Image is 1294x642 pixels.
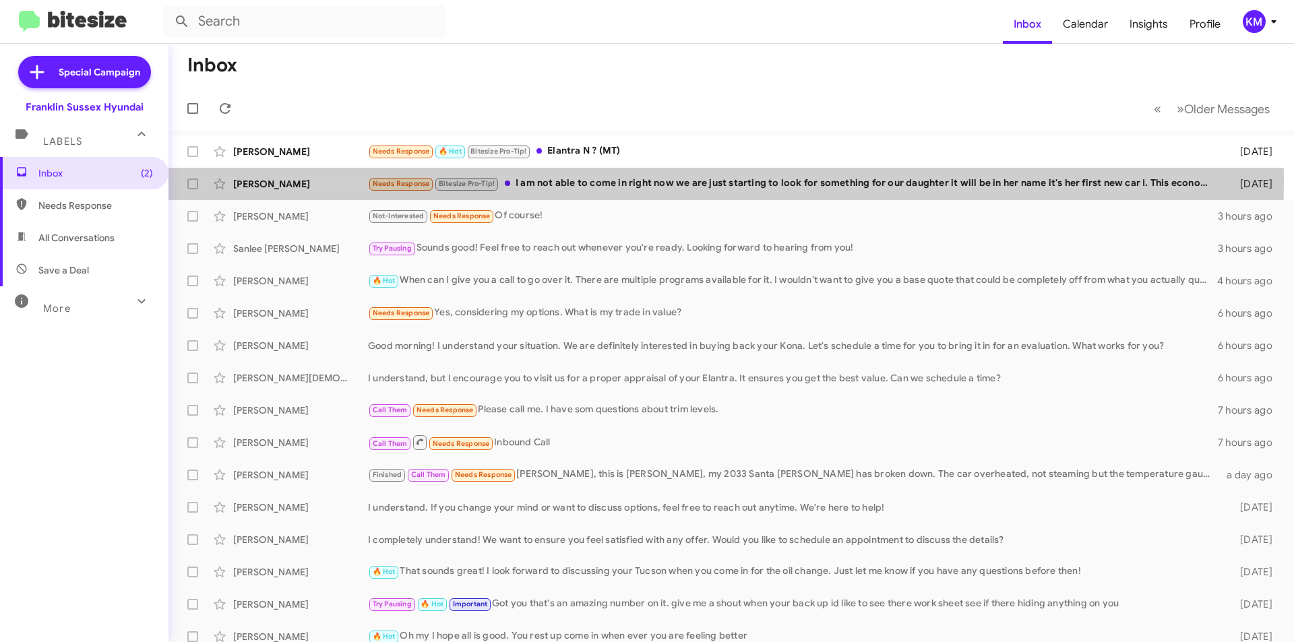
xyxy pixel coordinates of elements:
[373,406,408,414] span: Call Them
[373,179,430,188] span: Needs Response
[373,632,396,641] span: 🔥 Hot
[421,600,443,608] span: 🔥 Hot
[1219,598,1283,611] div: [DATE]
[1052,5,1119,44] a: Calendar
[1219,468,1283,482] div: a day ago
[1218,371,1283,385] div: 6 hours ago
[43,302,71,315] span: More
[233,501,368,514] div: [PERSON_NAME]
[1218,404,1283,417] div: 7 hours ago
[455,470,512,479] span: Needs Response
[368,596,1219,612] div: Got you that's an amazing number on it. give me a shout when your back up id like to see there wo...
[233,177,368,191] div: [PERSON_NAME]
[368,208,1218,224] div: Of course!
[163,5,446,38] input: Search
[373,212,425,220] span: Not-Interested
[1218,339,1283,352] div: 6 hours ago
[1219,501,1283,514] div: [DATE]
[38,231,115,245] span: All Conversations
[233,307,368,320] div: [PERSON_NAME]
[233,436,368,449] div: [PERSON_NAME]
[233,565,368,579] div: [PERSON_NAME]
[439,147,462,156] span: 🔥 Hot
[1119,5,1179,44] a: Insights
[368,434,1218,451] div: Inbound Call
[1169,95,1278,123] button: Next
[1003,5,1052,44] a: Inbox
[233,274,368,288] div: [PERSON_NAME]
[1219,177,1283,191] div: [DATE]
[373,567,396,576] span: 🔥 Hot
[1146,95,1169,123] button: Previous
[373,470,402,479] span: Finished
[368,273,1217,288] div: When can I give you a call to go over it. There are multiple programs available for it. I wouldn'...
[1218,436,1283,449] div: 7 hours ago
[368,176,1219,191] div: I am not able to come in right now we are just starting to look for something for our daughter it...
[373,276,396,285] span: 🔥 Hot
[1177,100,1184,117] span: »
[368,533,1219,546] div: I completely understand! We want to ensure you feel satisfied with any offer. Would you like to s...
[439,179,495,188] span: Bitesize Pro-Tip!
[233,404,368,417] div: [PERSON_NAME]
[233,371,368,385] div: [PERSON_NAME][DEMOGRAPHIC_DATA]
[373,439,408,448] span: Call Them
[1243,10,1266,33] div: KM
[417,406,474,414] span: Needs Response
[470,147,526,156] span: Bitesize Pro-Tip!
[1218,242,1283,255] div: 3 hours ago
[368,467,1219,482] div: [PERSON_NAME], this is [PERSON_NAME], my 2033 Santa [PERSON_NAME] has broken down. The car overhe...
[59,65,140,79] span: Special Campaign
[433,212,491,220] span: Needs Response
[38,199,153,212] span: Needs Response
[233,242,368,255] div: Sanlee [PERSON_NAME]
[1154,100,1161,117] span: «
[1146,95,1278,123] nav: Page navigation example
[368,564,1219,579] div: That sounds great! I look forward to discussing your Tucson when you come in for the oil change. ...
[368,305,1218,321] div: Yes, considering my options. What is my trade in value?
[233,468,368,482] div: [PERSON_NAME]
[38,263,89,277] span: Save a Deal
[373,147,430,156] span: Needs Response
[373,600,412,608] span: Try Pausing
[368,371,1218,385] div: I understand, but I encourage you to visit us for a proper appraisal of your Elantra. It ensures ...
[233,210,368,223] div: [PERSON_NAME]
[233,533,368,546] div: [PERSON_NAME]
[1179,5,1231,44] a: Profile
[233,339,368,352] div: [PERSON_NAME]
[411,470,446,479] span: Call Them
[373,244,412,253] span: Try Pausing
[38,166,153,180] span: Inbox
[1219,145,1283,158] div: [DATE]
[26,100,144,114] div: Franklin Sussex Hyundai
[233,145,368,158] div: [PERSON_NAME]
[1218,307,1283,320] div: 6 hours ago
[141,166,153,180] span: (2)
[368,402,1218,418] div: Please call me. I have som questions about trim levels.
[433,439,490,448] span: Needs Response
[368,240,1218,256] div: Sounds good! Feel free to reach out whenever you're ready. Looking forward to hearing from you!
[453,600,488,608] span: Important
[368,339,1218,352] div: Good morning! I understand your situation. We are definitely interested in buying back your Kona....
[1231,10,1279,33] button: KM
[373,309,430,317] span: Needs Response
[233,598,368,611] div: [PERSON_NAME]
[43,135,82,148] span: Labels
[1218,210,1283,223] div: 3 hours ago
[1219,565,1283,579] div: [DATE]
[1184,102,1270,117] span: Older Messages
[1217,274,1283,288] div: 4 hours ago
[187,55,237,76] h1: Inbox
[18,56,151,88] a: Special Campaign
[1219,533,1283,546] div: [DATE]
[368,143,1219,159] div: Elantra N ? (MT)
[368,501,1219,514] div: I understand. If you change your mind or want to discuss options, feel free to reach out anytime....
